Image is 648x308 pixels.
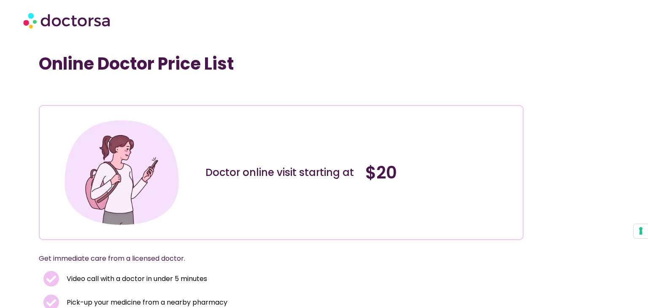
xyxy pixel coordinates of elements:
[61,112,182,233] img: Illustration depicting a young woman in a casual outfit, engaged with her smartphone. She has a p...
[65,273,207,285] span: Video call with a doctor in under 5 minutes
[634,224,648,238] button: Your consent preferences for tracking technologies
[205,166,356,179] div: Doctor online visit starting at
[45,86,172,97] iframe: Customer reviews powered by Trustpilot
[39,54,524,74] h1: Online Doctor Price List
[39,253,503,265] p: Get immediate care from a licensed doctor.
[365,162,516,183] h4: $20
